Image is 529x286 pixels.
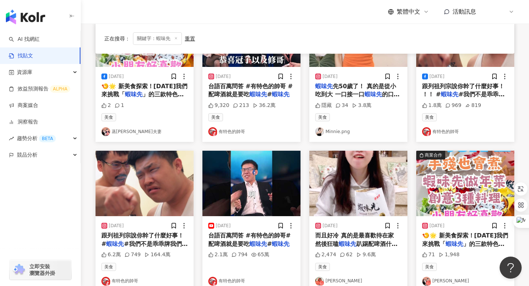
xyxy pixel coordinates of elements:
[208,83,293,98] span: 台語百萬問答 #有特色的帥哥 #配啤酒就是要吃
[253,102,276,109] div: 36.2萬
[315,232,394,247] span: 而且好冷 真的是最喜歡待在家 然後狂嗑
[216,223,231,229] div: [DATE]
[109,74,124,80] div: [DATE]
[101,113,116,121] span: 美食
[101,127,188,136] a: KOL Avatar蒸[PERSON_NAME]夫妻
[315,127,324,136] img: KOL Avatar
[335,102,348,109] div: 34
[17,64,32,81] span: 資源庫
[425,151,442,159] div: 商業合作
[101,102,111,109] div: 2
[416,151,514,216] img: post-image
[339,240,356,247] mark: 蝦味先
[364,91,382,98] mark: 蝦味先
[101,263,116,271] span: 美食
[422,127,431,136] img: KOL Avatar
[101,277,110,286] img: KOL Avatar
[101,83,187,98] span: 🍤🌟 新美食探索！[DATE]我們來挑戰「
[115,102,124,109] div: 1
[231,251,248,258] div: 794
[272,240,289,247] mark: 蝦味先
[208,127,295,136] a: KOL Avatar有特色的帥哥
[208,277,295,286] a: KOL Avatar有特色的帥哥
[446,240,463,247] mark: 蝦味先
[10,260,71,280] a: chrome extension立即安裝 瀏覽器外掛
[315,83,396,98] span: 先50歲了！ 真的是從小吃到大 一口接一口
[397,8,420,16] span: 繁體中文
[422,277,431,286] img: KOL Avatar
[309,151,407,216] img: post-image
[422,83,504,98] span: 跟列祖列宗說你幹了什麼好事！ ！！ #
[441,91,458,98] mark: 蝦味先
[251,251,269,258] div: 65萬
[104,36,130,42] span: 正在搜尋 ：
[315,277,324,286] img: KOL Avatar
[39,135,56,142] div: BETA
[340,251,353,258] div: 62
[267,91,272,98] span: #
[17,130,56,147] span: 趨勢分析
[249,240,267,247] mark: 蝦味先
[101,127,110,136] img: KOL Avatar
[9,102,38,109] a: 商案媒合
[208,277,217,286] img: KOL Avatar
[109,223,124,229] div: [DATE]
[29,263,55,276] span: 立即安裝 瀏覽器外掛
[352,102,371,109] div: 3.8萬
[101,277,188,286] a: KOL Avatar有特色的帥哥
[133,32,182,45] span: 關鍵字：蝦味先
[323,223,338,229] div: [DATE]
[315,102,332,109] div: 隱藏
[208,102,229,109] div: 9,320
[422,113,437,121] span: 美食
[202,151,301,216] img: post-image
[416,151,514,216] button: 商業合作
[323,74,338,80] div: [DATE]
[101,251,121,258] div: 6.2萬
[453,8,476,15] span: 活動訊息
[315,127,402,136] a: KOL AvatarMinnie.png
[429,223,445,229] div: [DATE]
[315,263,330,271] span: 美食
[208,127,217,136] img: KOL Avatar
[422,91,504,106] span: #我們不是乖乖牌我們是
[422,277,508,286] a: KOL Avatar[PERSON_NAME]
[445,102,461,109] div: 969
[106,240,124,247] mark: 蝦味先
[125,251,141,258] div: 749
[208,232,291,247] span: 台語百萬問答 #有特色的帥哥#配啤酒就是要吃
[96,151,194,216] img: post-image
[6,10,45,24] img: logo
[272,91,289,98] mark: 蝦味先
[101,91,186,139] span: 」的三款特色料理！🎉🍤 超蝦[PERSON_NAME]：簡單、清爽，但絕對不缺少美味！這款[PERSON_NAME]融合了新鮮蔬菜以及香氣撲鼻的
[439,251,460,258] div: 1,948
[356,251,376,258] div: 9.6萬
[315,240,397,255] span: 趴踢配啤酒什麼的也是很厲害 蘇勾
[465,102,481,109] div: 819
[267,240,272,247] span: #
[208,251,228,258] div: 2.1萬
[17,147,37,163] span: 競品分析
[422,232,508,247] span: 🍤🌟 新美食探索！[DATE]我們來挑戰「
[500,257,522,279] iframe: Help Scout Beacon - Open
[125,91,143,98] mark: 蝦味先
[422,102,442,109] div: 1.8萬
[422,127,508,136] a: KOL Avatar有特色的帥哥
[9,136,14,141] span: rise
[12,264,26,276] img: chrome extension
[185,36,195,42] div: 重置
[101,232,184,247] span: 跟列祖列宗說你幹了什麼好事！ #
[216,74,231,80] div: [DATE]
[9,85,70,93] a: 效益預測報告ALPHA
[124,240,187,247] span: #我們不是乖乖牌我們是
[9,118,38,126] a: 洞察報告
[9,36,40,43] a: searchAI 找網紅
[144,251,170,258] div: 164.4萬
[315,251,336,258] div: 2,474
[422,251,435,258] div: 71
[208,113,223,121] span: 美食
[315,83,333,90] mark: 蝦味先
[429,74,445,80] div: [DATE]
[249,91,267,98] mark: 蝦味先
[233,102,249,109] div: 213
